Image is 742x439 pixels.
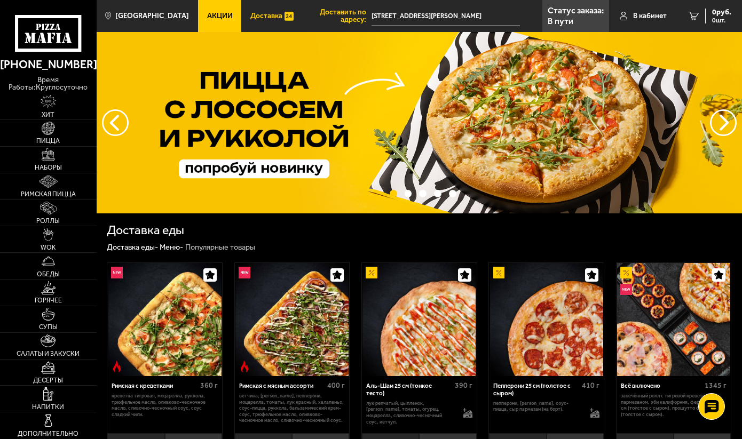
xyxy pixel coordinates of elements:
[239,393,345,424] p: ветчина, [PERSON_NAME], пепперони, моцарелла, томаты, лук красный, халапеньо, соус-пицца, руккола...
[712,17,731,23] span: 0 шт.
[493,382,579,397] div: Пепперони 25 см (толстое с сыром)
[455,381,472,390] span: 390 г
[32,404,64,410] span: Напитки
[405,190,412,197] button: точки переключения
[390,190,397,197] button: точки переключения
[285,11,294,22] img: 15daf4d41897b9f0e9f617042186c801.svg
[548,6,604,15] p: Статус заказа:
[102,109,129,136] button: следующий
[37,271,60,277] span: Обеды
[490,263,603,376] img: Пепперони 25 см (толстое с сыром)
[449,190,456,197] button: точки переключения
[18,430,78,437] span: Дополнительно
[35,164,62,171] span: Наборы
[493,267,505,278] img: Акционный
[705,381,727,390] span: 1345 г
[303,9,372,23] span: Доставить по адресу:
[239,361,250,372] img: Острое блюдо
[250,12,282,20] span: Доставка
[39,324,58,330] span: Супы
[112,382,198,390] div: Римская с креветками
[239,382,325,390] div: Римская с мясным ассорти
[107,242,158,252] a: Доставка еды-
[36,138,60,144] span: Пицца
[620,284,632,296] img: Новинка
[111,267,123,278] img: Новинка
[419,190,427,197] button: точки переключения
[617,263,730,376] img: Всё включено
[239,267,250,278] img: Новинка
[111,361,123,372] img: Острое блюдо
[366,267,377,278] img: Акционный
[235,263,349,376] img: Римская с мясным ассорти
[35,297,62,304] span: Горячее
[185,242,255,252] div: Популярные товары
[33,377,63,384] span: Десерты
[621,393,727,417] p: Запечённый ролл с тигровой креветкой и пармезаном, Эби Калифорния, Фермерская 25 см (толстое с сы...
[434,190,441,197] button: точки переключения
[621,382,702,390] div: Всё включено
[200,381,218,390] span: 360 г
[366,382,452,397] div: Аль-Шам 25 см (тонкое тесто)
[362,263,476,376] img: Аль-Шам 25 см (тонкое тесто)
[160,242,183,252] a: Меню-
[107,224,184,236] h1: Доставка еды
[115,12,189,20] span: [GEOGRAPHIC_DATA]
[489,263,604,376] a: АкционныйПепперони 25 см (толстое с сыром)
[327,381,345,390] span: 400 г
[620,267,632,278] img: Акционный
[21,191,76,197] span: Римская пицца
[207,12,233,20] span: Акции
[633,12,667,20] span: В кабинет
[108,263,222,376] img: Римская с креветками
[366,400,455,425] p: лук репчатый, цыпленок, [PERSON_NAME], томаты, огурец, моцарелла, сливочно-чесночный соус, кетчуп.
[17,350,80,357] span: Салаты и закуски
[493,400,582,412] p: пепперони, [PERSON_NAME], соус-пицца, сыр пармезан (на борт).
[582,381,599,390] span: 410 г
[710,109,737,136] button: предыдущий
[235,263,350,376] a: НовинкаОстрое блюдоРимская с мясным ассорти
[42,111,54,118] span: Хит
[41,244,56,251] span: WOK
[712,9,731,16] span: 0 руб.
[36,218,60,224] span: Роллы
[372,6,520,26] input: Ваш адрес доставки
[107,263,222,376] a: НовинкаОстрое блюдоРимская с креветками
[112,393,218,417] p: креветка тигровая, моцарелла, руккола, трюфельное масло, оливково-чесночное масло, сливочно-чесно...
[617,263,731,376] a: АкционныйНовинкаВсё включено
[362,263,477,376] a: АкционныйАль-Шам 25 см (тонкое тесто)
[548,17,573,26] p: В пути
